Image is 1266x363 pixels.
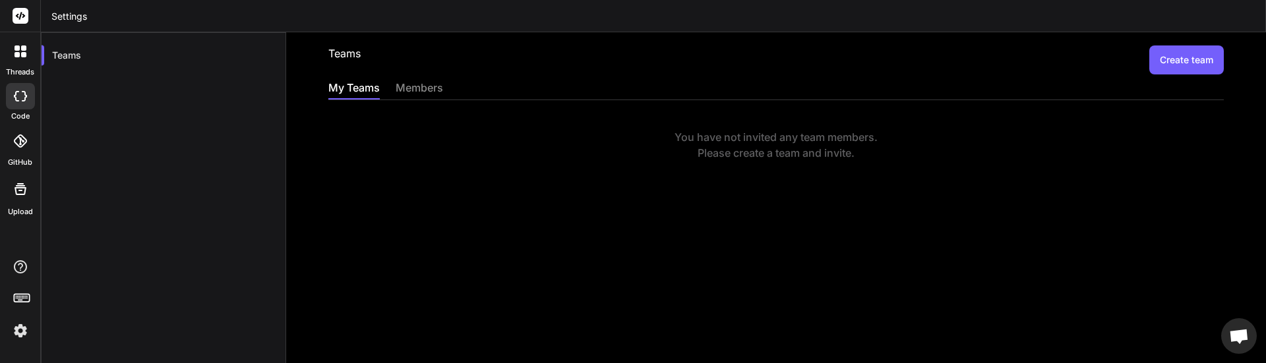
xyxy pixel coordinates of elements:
div: Open chat [1221,318,1257,354]
label: code [11,111,30,122]
div: members [396,80,443,98]
button: Create team [1149,45,1224,74]
label: threads [6,67,34,78]
div: My Teams [328,80,380,98]
h2: Teams [328,45,361,74]
img: settings [9,320,32,342]
div: You have not invited any team members. Please create a team and invite. [328,129,1224,161]
label: GitHub [8,157,32,168]
div: Teams [42,41,286,70]
label: Upload [8,206,33,217]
